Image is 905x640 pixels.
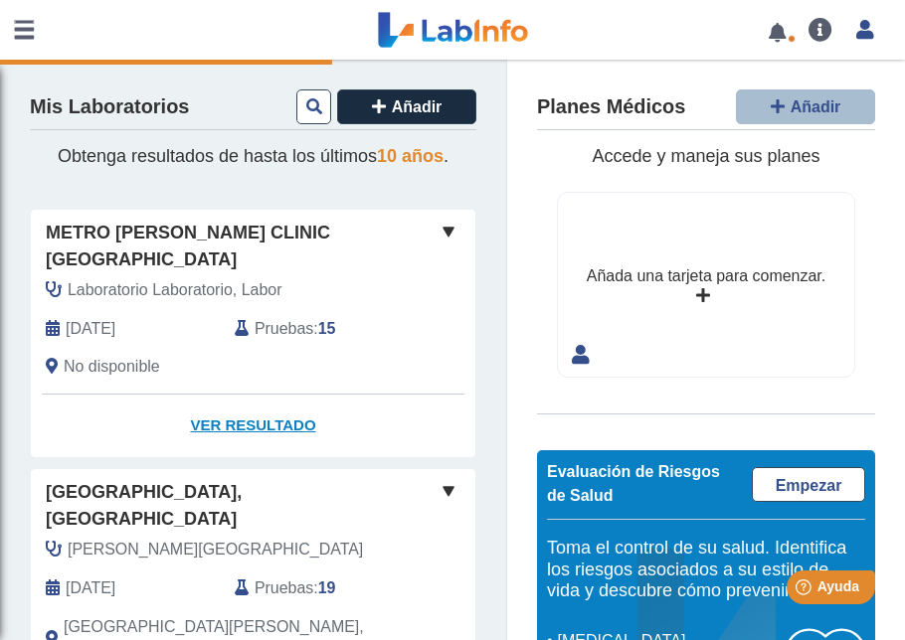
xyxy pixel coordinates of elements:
span: Empezar [776,477,842,494]
h4: Mis Laboratorios [30,95,189,119]
span: No disponible [64,355,160,379]
span: Accede y maneja sus planes [592,146,819,166]
div: Añada una tarjeta para comenzar. [587,264,825,288]
span: Sierra Quinones, Yolanda [68,538,363,561]
b: 19 [318,579,336,596]
div: : [220,576,409,600]
b: 15 [318,320,336,337]
span: Evaluación de Riesgos de Salud [547,463,720,504]
span: 10 años [377,146,444,166]
div: : [220,317,409,341]
span: Añadir [791,98,841,115]
a: Empezar [752,467,865,502]
span: Añadir [392,98,443,115]
iframe: Help widget launcher [728,562,883,618]
a: Ver Resultado [31,395,475,457]
button: Añadir [736,89,875,124]
span: [GEOGRAPHIC_DATA], [GEOGRAPHIC_DATA] [46,479,437,533]
span: Laboratorio Laboratorio, Labor [68,278,282,302]
span: 2025-09-12 [66,317,115,341]
span: Obtenga resultados de hasta los últimos . [58,146,449,166]
button: Añadir [337,89,476,124]
span: Pruebas [255,317,313,341]
span: Pruebas [255,576,313,600]
h4: Planes Médicos [537,95,685,119]
h5: Toma el control de su salud. Identifica los riesgos asociados a su estilo de vida y descubre cómo... [547,538,865,602]
span: Metro [PERSON_NAME] Clinic [GEOGRAPHIC_DATA] [46,220,437,273]
span: 2025-07-18 [66,576,115,600]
